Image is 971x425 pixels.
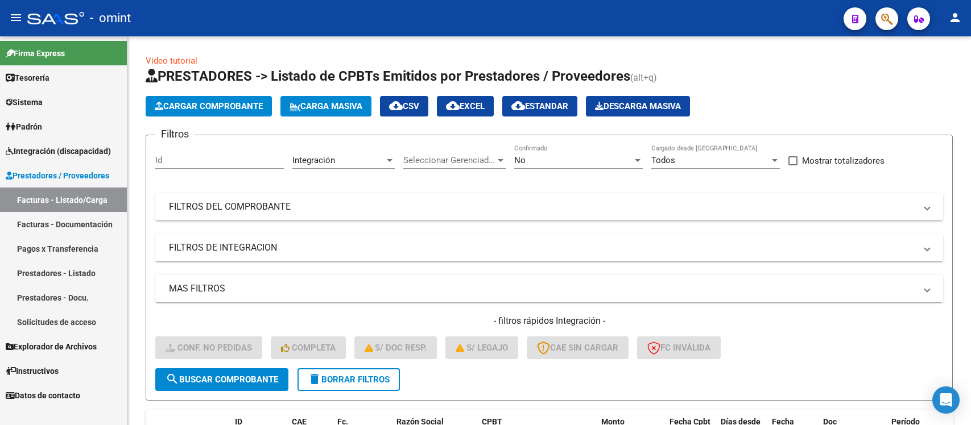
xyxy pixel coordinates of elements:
[155,275,943,302] mat-expansion-panel-header: MAS FILTROS
[446,101,485,111] span: EXCEL
[6,340,97,353] span: Explorador de Archivos
[403,155,495,165] span: Seleccionar Gerenciador
[527,336,629,359] button: CAE SIN CARGAR
[155,126,195,142] h3: Filtros
[514,155,526,165] span: No
[166,374,278,385] span: Buscar Comprobante
[169,241,916,254] mat-panel-title: FILTROS DE INTEGRACION
[9,11,23,24] mat-icon: menu
[281,343,336,353] span: Completa
[6,47,65,60] span: Firma Express
[511,99,525,113] mat-icon: cloud_download
[146,96,272,116] button: Cargar Comprobante
[271,336,346,359] button: Completa
[630,72,657,83] span: (alt+q)
[155,336,262,359] button: Conf. no pedidas
[169,201,916,213] mat-panel-title: FILTROS DEL COMPROBANTE
[292,155,335,165] span: Integración
[651,155,675,165] span: Todos
[308,374,390,385] span: Borrar Filtros
[166,343,252,353] span: Conf. no pedidas
[146,56,197,66] a: Video tutorial
[445,336,518,359] button: S/ legajo
[354,336,437,359] button: S/ Doc Resp.
[290,101,362,111] span: Carga Masiva
[932,386,960,414] div: Open Intercom Messenger
[502,96,577,116] button: Estandar
[511,101,568,111] span: Estandar
[280,96,371,116] button: Carga Masiva
[155,368,288,391] button: Buscar Comprobante
[155,193,943,220] mat-expansion-panel-header: FILTROS DEL COMPROBANTE
[595,101,681,111] span: Descarga Masiva
[155,234,943,261] mat-expansion-panel-header: FILTROS DE INTEGRACION
[948,11,962,24] mat-icon: person
[308,372,321,386] mat-icon: delete
[446,99,460,113] mat-icon: cloud_download
[647,343,710,353] span: FC Inválida
[456,343,508,353] span: S/ legajo
[365,343,427,353] span: S/ Doc Resp.
[90,6,131,31] span: - omint
[6,389,80,402] span: Datos de contacto
[637,336,721,359] button: FC Inválida
[6,120,42,133] span: Padrón
[586,96,690,116] app-download-masive: Descarga masiva de comprobantes (adjuntos)
[380,96,428,116] button: CSV
[6,145,111,157] span: Integración (discapacidad)
[6,365,59,377] span: Instructivos
[537,343,618,353] span: CAE SIN CARGAR
[437,96,494,116] button: EXCEL
[146,68,630,84] span: PRESTADORES -> Listado de CPBTs Emitidos por Prestadores / Proveedores
[166,372,179,386] mat-icon: search
[802,154,885,168] span: Mostrar totalizadores
[155,101,263,111] span: Cargar Comprobante
[6,96,43,109] span: Sistema
[6,72,49,84] span: Tesorería
[389,101,419,111] span: CSV
[586,96,690,116] button: Descarga Masiva
[169,282,916,295] mat-panel-title: MAS FILTROS
[298,368,400,391] button: Borrar Filtros
[389,99,403,113] mat-icon: cloud_download
[6,169,109,182] span: Prestadores / Proveedores
[155,315,943,327] h4: - filtros rápidos Integración -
